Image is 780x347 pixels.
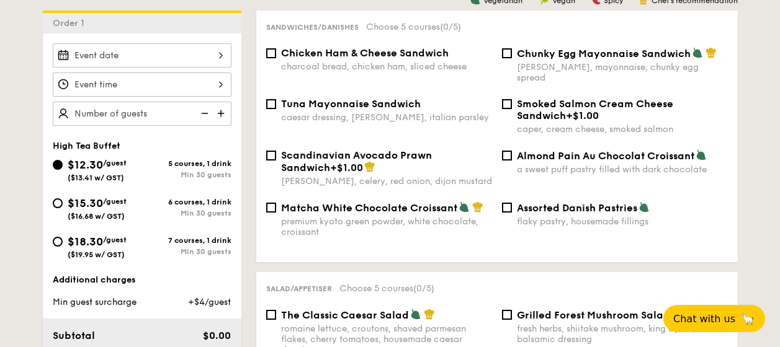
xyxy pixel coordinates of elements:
[53,43,231,68] input: Event date
[266,151,276,160] input: Scandinavian Avocado Prawn Sandwich+$1.00[PERSON_NAME], celery, red onion, dijon mustard
[673,313,735,325] span: Chat with us
[517,164,728,175] div: a sweet puff pastry filled with dark chocolate
[517,216,728,227] div: flaky pastry, housemade fillings
[440,22,461,32] span: (0/5)
[142,159,231,168] div: 5 courses, 1 drink
[364,161,375,172] img: icon-chef-hat.a58ddaea.svg
[103,197,127,206] span: /guest
[517,98,673,121] span: Smoked Salmon Cream Cheese Sandwich
[502,310,512,320] input: Grilled Forest Mushroom Saladfresh herbs, shiitake mushroom, king oyster, balsamic dressing
[459,201,470,213] img: icon-vegetarian.fe4039eb.svg
[281,47,449,59] span: Chicken Ham & Cheese Sandwich
[53,18,89,29] span: Order 1
[517,323,728,345] div: fresh herbs, shiitake mushroom, king oyster, balsamic dressing
[53,198,63,208] input: $15.30/guest($16.68 w/ GST)6 courses, 1 drinkMin 30 guests
[53,237,63,247] input: $18.30/guest($19.95 w/ GST)7 courses, 1 drinkMin 30 guests
[266,310,276,320] input: The Classic Caesar Saladromaine lettuce, croutons, shaved parmesan flakes, cherry tomatoes, house...
[281,98,421,110] span: Tuna Mayonnaise Sandwich
[213,102,231,125] img: icon-add.58712e84.svg
[517,202,637,214] span: Assorted Danish Pastries
[266,48,276,58] input: Chicken Ham & Cheese Sandwichcharcoal bread, chicken ham, sliced cheese
[330,162,363,173] span: +$1.00
[517,48,691,59] span: Chunky Egg Mayonnaise Sandwich
[502,48,512,58] input: Chunky Egg Mayonnaise Sandwich[PERSON_NAME], mayonnaise, chunky egg spread
[706,47,717,58] img: icon-chef-hat.a58ddaea.svg
[266,284,332,293] span: Salad/Appetiser
[68,235,103,248] span: $18.30
[410,309,421,320] img: icon-vegetarian.fe4039eb.svg
[103,159,127,167] span: /guest
[203,330,231,341] span: $0.00
[103,235,127,244] span: /guest
[502,203,512,213] input: Assorted Danish Pastriesflaky pastry, housemade fillings
[142,209,231,217] div: Min 30 guests
[517,124,728,134] div: caper, cream cheese, smoked salmon
[53,274,231,286] div: Additional charges
[281,202,457,214] span: Matcha White Chocolate Croissant
[424,309,435,320] img: icon-chef-hat.a58ddaea.svg
[142,236,231,245] div: 7 courses, 1 drink
[142,170,231,179] div: Min 30 guests
[53,141,120,151] span: High Tea Buffet
[53,160,63,170] input: $12.30/guest($13.41 w/ GST)5 courses, 1 drinkMin 30 guests
[142,198,231,206] div: 6 courses, 1 drink
[366,22,461,32] span: Choose 5 courses
[68,173,124,182] span: ($13.41 w/ GST)
[68,196,103,210] span: $15.30
[68,158,103,172] span: $12.30
[188,297,231,307] span: +$4/guest
[68,250,125,259] span: ($19.95 w/ GST)
[502,99,512,109] input: Smoked Salmon Cream Cheese Sandwich+$1.00caper, cream cheese, smoked salmon
[502,151,512,160] input: Almond Pain Au Chocolat Croissanta sweet puff pastry filled with dark chocolate
[517,309,670,321] span: Grilled Forest Mushroom Salad
[266,23,359,32] span: Sandwiches/Danishes
[281,176,492,187] div: [PERSON_NAME], celery, red onion, dijon mustard
[566,110,599,121] span: +$1.00
[53,330,95,341] span: Subtotal
[266,99,276,109] input: Tuna Mayonnaise Sandwichcaesar dressing, [PERSON_NAME], italian parsley
[68,212,125,221] span: ($16.68 w/ GST)
[413,283,434,294] span: (0/5)
[472,201,483,213] img: icon-chef-hat.a58ddaea.svg
[663,305,765,332] button: Chat with us🦙
[281,61,492,72] div: charcoal bread, chicken ham, sliced cheese
[142,247,231,256] div: Min 30 guests
[517,62,728,83] div: [PERSON_NAME], mayonnaise, chunky egg spread
[53,102,231,126] input: Number of guests
[692,47,703,58] img: icon-vegetarian.fe4039eb.svg
[266,203,276,213] input: Matcha White Chocolate Croissantpremium kyoto green powder, white chocolate, croissant
[281,309,409,321] span: The Classic Caesar Salad
[639,201,650,213] img: icon-vegetarian.fe4039eb.svg
[194,102,213,125] img: icon-reduce.1d2dbef1.svg
[517,150,694,162] span: Almond Pain Au Chocolat Croissant
[53,297,137,307] span: Min guest surcharge
[740,312,755,326] span: 🦙
[281,149,432,173] span: Scandinavian Avocado Prawn Sandwich
[53,72,231,97] input: Event time
[339,283,434,294] span: Choose 5 courses
[281,216,492,237] div: premium kyoto green powder, white chocolate, croissant
[696,149,707,160] img: icon-vegetarian.fe4039eb.svg
[281,112,492,123] div: caesar dressing, [PERSON_NAME], italian parsley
